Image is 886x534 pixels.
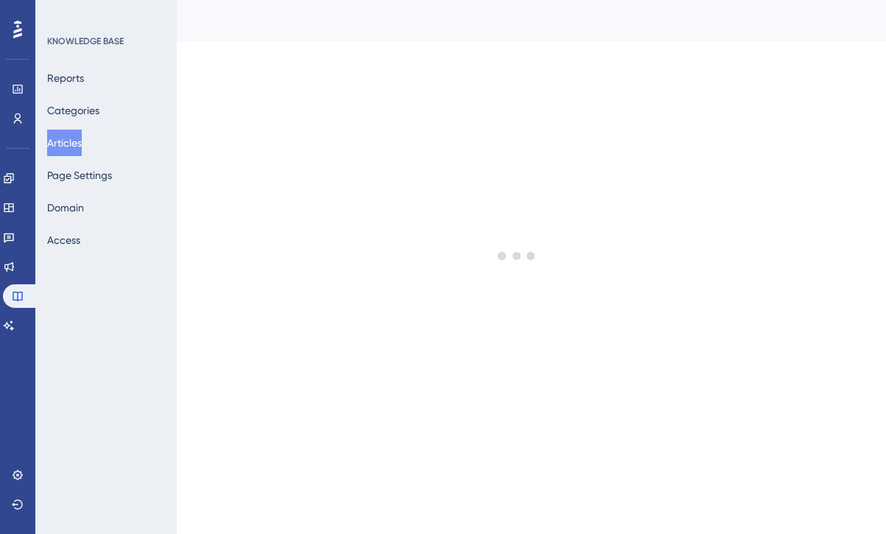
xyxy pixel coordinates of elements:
[47,65,84,91] button: Reports
[47,162,112,189] button: Page Settings
[47,97,99,124] button: Categories
[47,130,82,156] button: Articles
[47,227,80,253] button: Access
[47,35,124,47] div: KNOWLEDGE BASE
[47,194,84,221] button: Domain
